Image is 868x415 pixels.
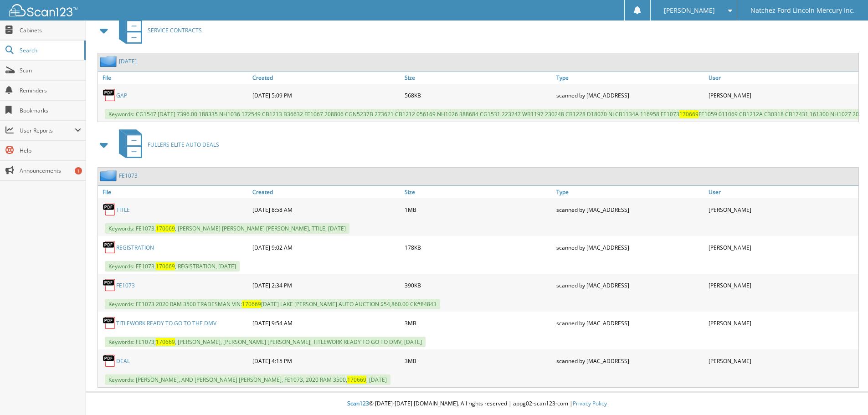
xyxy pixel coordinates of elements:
a: Created [250,186,402,198]
a: TITLE [116,206,130,214]
a: FE1073 [119,172,138,179]
div: [DATE] 9:02 AM [250,238,402,256]
a: User [706,72,858,84]
div: [DATE] 5:09 PM [250,86,402,104]
span: Scan [20,67,81,74]
a: FE1073 [116,282,135,289]
span: Keywords: FE1073, , [PERSON_NAME], [PERSON_NAME] [PERSON_NAME], TITLEWORK READY TO GO TO DMV, [DATE] [105,337,426,347]
span: Cabinets [20,26,81,34]
div: [PERSON_NAME] [706,276,858,294]
img: PDF.png [103,354,116,368]
a: DEAL [116,357,130,365]
a: File [98,72,250,84]
img: PDF.png [103,241,116,254]
div: [DATE] 8:58 AM [250,200,402,219]
span: Keywords: [PERSON_NAME], AND [PERSON_NAME] [PERSON_NAME], FE1073, 2020 RAM 3500, , [DATE] [105,374,390,385]
span: [PERSON_NAME] [664,8,715,13]
span: Help [20,147,81,154]
span: 170669 [156,262,175,270]
div: [DATE] 9:54 AM [250,314,402,332]
a: Size [402,72,555,84]
img: scan123-logo-white.svg [9,4,77,16]
div: © [DATE]-[DATE] [DOMAIN_NAME]. All rights reserved | appg02-scan123-com | [86,393,868,415]
a: REGISTRATION [116,244,154,251]
a: GAP [116,92,127,99]
div: 3MB [402,314,555,332]
a: Privacy Policy [573,400,607,407]
div: scanned by [MAC_ADDRESS] [554,86,706,104]
img: PDF.png [103,278,116,292]
img: PDF.png [103,88,116,102]
div: 1 [75,167,82,174]
div: scanned by [MAC_ADDRESS] [554,314,706,332]
span: Keywords: FE1073, , [PERSON_NAME] [PERSON_NAME] [PERSON_NAME], TTILE, [DATE] [105,223,349,234]
div: scanned by [MAC_ADDRESS] [554,352,706,370]
div: [DATE] 2:34 PM [250,276,402,294]
div: scanned by [MAC_ADDRESS] [554,276,706,294]
span: Scan123 [347,400,369,407]
div: [PERSON_NAME] [706,200,858,219]
div: 568KB [402,86,555,104]
span: Keywords: FE1073, , REGISTRATION, [DATE] [105,261,240,272]
a: FULLERS ELITE AUTO DEALS [113,127,219,163]
span: 170669 [679,110,699,118]
a: Type [554,72,706,84]
a: TITLEWORK READY TO GO TO THE DMV [116,319,216,327]
img: folder2.png [100,170,119,181]
span: SERVICE CONTRACTS [148,26,202,34]
span: 170669 [156,225,175,232]
div: [DATE] 4:15 PM [250,352,402,370]
div: scanned by [MAC_ADDRESS] [554,200,706,219]
img: PDF.png [103,203,116,216]
div: [PERSON_NAME] [706,238,858,256]
img: PDF.png [103,316,116,330]
a: Type [554,186,706,198]
span: Natchez Ford Lincoln Mercury Inc. [750,8,855,13]
div: 1MB [402,200,555,219]
span: Reminders [20,87,81,94]
a: Size [402,186,555,198]
span: User Reports [20,127,75,134]
span: Announcements [20,167,81,174]
img: folder2.png [100,56,119,67]
div: 3MB [402,352,555,370]
div: [PERSON_NAME] [706,314,858,332]
a: User [706,186,858,198]
a: Created [250,72,402,84]
span: FULLERS ELITE AUTO DEALS [148,141,219,149]
span: Keywords: FE1073 2020 RAM 3500 TRADESMAN VIN: [DATE] LAKE [PERSON_NAME] AUTO AUCTION $54,860.00 C... [105,299,440,309]
div: 178KB [402,238,555,256]
a: SERVICE CONTRACTS [113,12,202,48]
iframe: Chat Widget [822,371,868,415]
div: 390KB [402,276,555,294]
span: 170669 [347,376,366,384]
div: scanned by [MAC_ADDRESS] [554,238,706,256]
span: Search [20,46,80,54]
span: Bookmarks [20,107,81,114]
div: [PERSON_NAME] [706,352,858,370]
a: File [98,186,250,198]
a: [DATE] [119,57,137,65]
span: 170669 [156,338,175,346]
div: [PERSON_NAME] [706,86,858,104]
span: 170669 [242,300,261,308]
